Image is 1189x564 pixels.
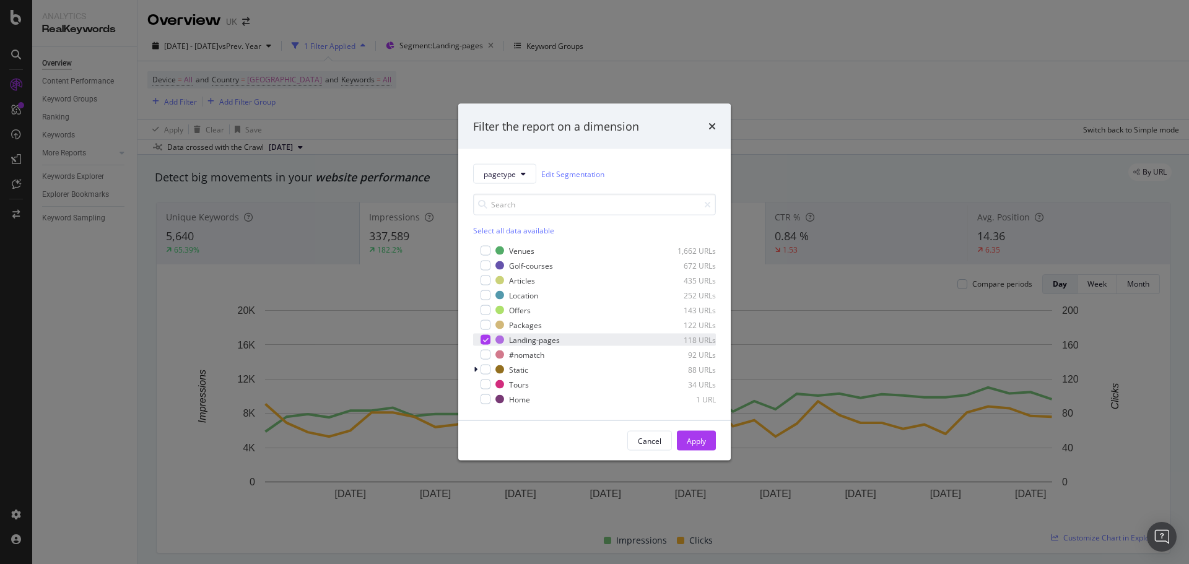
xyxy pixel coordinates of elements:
[509,364,528,375] div: Static
[627,431,672,451] button: Cancel
[655,290,716,300] div: 252 URLs
[473,194,716,215] input: Search
[509,334,560,345] div: Landing-pages
[509,260,553,271] div: Golf-courses
[655,319,716,330] div: 122 URLs
[473,118,639,134] div: Filter the report on a dimension
[509,290,538,300] div: Location
[655,305,716,315] div: 143 URLs
[458,103,731,461] div: modal
[655,334,716,345] div: 118 URLs
[509,394,530,404] div: Home
[655,379,716,389] div: 34 URLs
[687,435,706,446] div: Apply
[473,164,536,184] button: pagetype
[509,305,531,315] div: Offers
[509,379,529,389] div: Tours
[509,275,535,285] div: Articles
[655,245,716,256] div: 1,662 URLs
[541,167,604,180] a: Edit Segmentation
[638,435,661,446] div: Cancel
[708,118,716,134] div: times
[655,260,716,271] div: 672 URLs
[655,349,716,360] div: 92 URLs
[509,319,542,330] div: Packages
[509,349,544,360] div: #nomatch
[1147,522,1177,552] div: Open Intercom Messenger
[655,364,716,375] div: 88 URLs
[473,225,716,236] div: Select all data available
[655,394,716,404] div: 1 URL
[484,168,516,179] span: pagetype
[677,431,716,451] button: Apply
[655,275,716,285] div: 435 URLs
[509,245,534,256] div: Venues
